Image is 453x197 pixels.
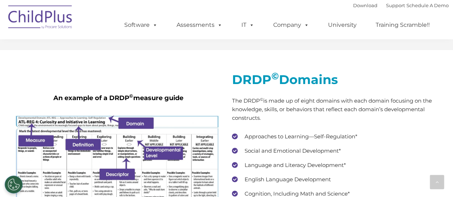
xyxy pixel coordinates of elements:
[129,93,133,99] sup: ©
[5,176,23,193] button: Cookies Settings
[368,18,437,32] a: Training Scramble!!
[386,3,405,8] a: Support
[53,94,183,102] span: An example of a DRDP measure guide
[406,3,449,8] a: Schedule A Demo
[266,18,316,32] a: Company
[353,3,377,8] a: Download
[271,70,279,82] sup: ©
[232,174,438,185] li: English Language Development
[321,18,364,32] a: University
[169,18,230,32] a: Assessments
[353,3,449,8] font: |
[5,0,76,36] img: ChildPlus by Procare Solutions
[260,97,263,102] sup: ©
[232,72,338,87] span: DRDP Domains
[232,146,438,156] li: Social and Emotional Development*
[232,160,438,171] li: Language and Literacy Development*
[232,97,438,122] p: The DRDP is made up of eight domains with each domain focusing on the knowledge, skills, or behav...
[232,131,438,142] li: Approaches to Learning—Self-Regulation*
[336,120,453,197] iframe: Chat Widget
[234,18,261,32] a: IT
[117,18,165,32] a: Software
